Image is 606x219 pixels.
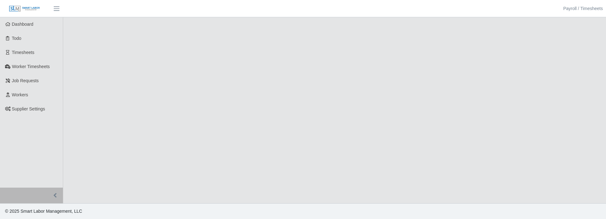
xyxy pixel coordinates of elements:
[12,106,45,111] span: Supplier Settings
[5,209,82,214] span: © 2025 Smart Labor Management, LLC
[12,92,28,97] span: Workers
[12,22,34,27] span: Dashboard
[563,5,603,12] a: Payroll / Timesheets
[12,36,21,41] span: Todo
[12,50,35,55] span: Timesheets
[12,64,50,69] span: Worker Timesheets
[9,5,40,12] img: SLM Logo
[12,78,39,83] span: Job Requests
